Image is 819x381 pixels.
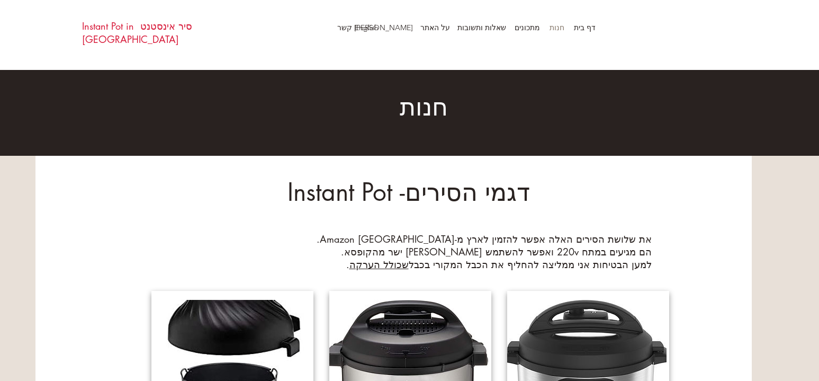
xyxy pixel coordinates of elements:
[509,20,545,36] p: מתכונים
[332,20,418,36] p: [PERSON_NAME] קשר
[326,20,601,36] nav: אתר
[346,258,652,271] span: למען הבטיחות אני ממליצה להחליף את הכבל המקורי בכבל .
[418,20,455,36] a: על האתר
[166,177,652,208] h1: דגמי הסירים- Instant Pot​
[415,20,455,36] p: על האתר
[544,20,570,36] p: חנות
[570,20,601,36] a: דף בית
[400,91,448,122] span: חנות
[511,20,545,36] a: מתכונים
[349,258,409,271] a: שכולל הערקה
[349,20,384,36] a: English
[455,20,511,36] a: שאלות ותשובות
[384,20,418,36] a: [PERSON_NAME] קשר
[569,20,601,36] p: דף בית
[82,20,192,46] a: סיר אינסטנט Instant Pot in [GEOGRAPHIC_DATA]
[341,245,652,258] span: הם מגיעים במתח 220v ואפשר להשתמש [PERSON_NAME] ישר מהקופסא.
[452,20,511,36] p: שאלות ותשובות
[545,20,570,36] a: חנות
[317,233,652,245] span: את שלושת הסירים האלה אפשר להזמין לארץ מ-Amazon [GEOGRAPHIC_DATA].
